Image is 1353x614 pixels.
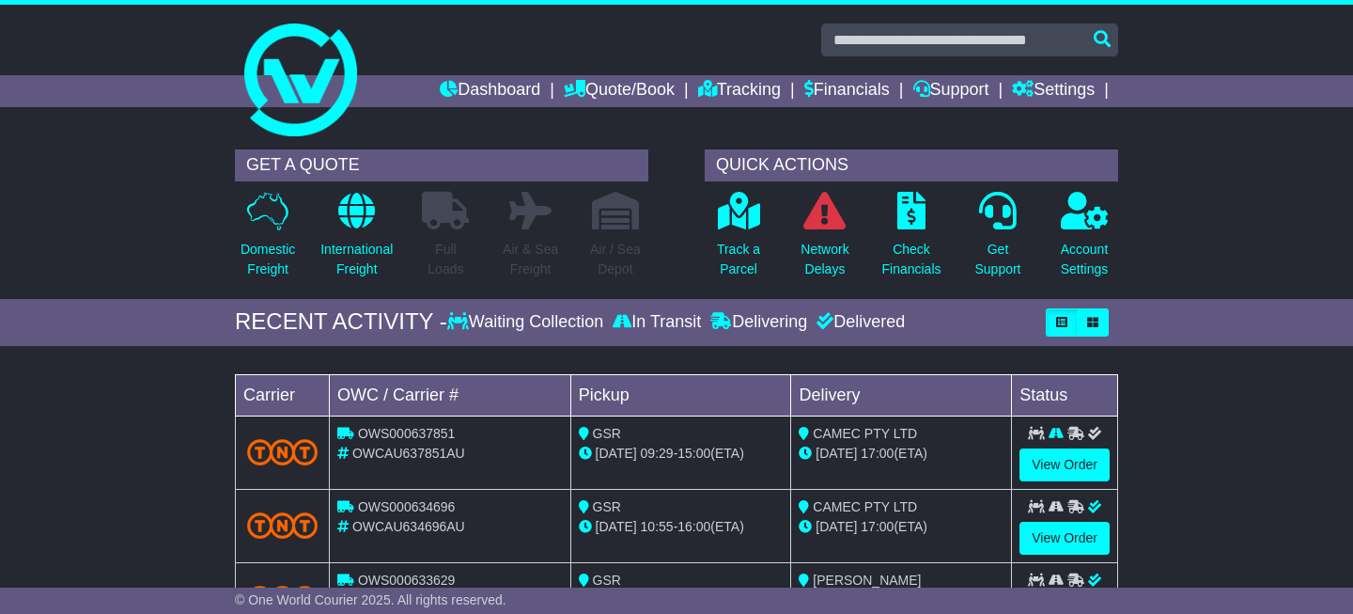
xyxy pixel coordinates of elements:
[358,426,456,441] span: OWS000637851
[235,308,447,336] div: RECENT ACTIVITY -
[677,519,710,534] span: 16:00
[1060,191,1110,290] a: AccountSettings
[799,444,1003,464] div: (ETA)
[813,426,917,441] span: CAMEC PTY LTD
[330,374,571,416] td: OWC / Carrier #
[816,519,857,534] span: [DATE]
[816,446,857,461] span: [DATE]
[706,312,812,333] div: Delivering
[319,191,394,290] a: InternationalFreight
[705,150,1118,181] div: QUICK ACTIONS
[570,374,791,416] td: Pickup
[677,446,710,461] span: 15:00
[320,240,393,279] p: International Freight
[716,191,761,290] a: Track aParcel
[1012,75,1095,107] a: Settings
[973,191,1021,290] a: GetSupport
[447,312,608,333] div: Waiting Collection
[422,240,469,279] p: Full Loads
[564,75,675,107] a: Quote/Book
[1019,449,1110,481] a: View Order
[880,191,941,290] a: CheckFinancials
[240,191,296,290] a: DomesticFreight
[881,240,941,279] p: Check Financials
[596,446,637,461] span: [DATE]
[974,240,1020,279] p: Get Support
[440,75,540,107] a: Dashboard
[799,517,1003,537] div: (ETA)
[235,150,648,181] div: GET A QUOTE
[1012,374,1118,416] td: Status
[791,374,1012,416] td: Delivery
[352,446,465,461] span: OWCAU637851AU
[236,374,330,416] td: Carrier
[641,446,674,461] span: 09:29
[861,519,894,534] span: 17:00
[913,75,989,107] a: Support
[861,446,894,461] span: 17:00
[813,573,921,588] span: [PERSON_NAME]
[593,426,621,441] span: GSR
[352,519,465,534] span: OWCAU634696AU
[503,240,558,279] p: Air & Sea Freight
[1061,240,1109,279] p: Account Settings
[590,240,641,279] p: Air / Sea Depot
[717,240,760,279] p: Track a Parcel
[800,191,849,290] a: NetworkDelays
[235,592,506,607] span: © One World Courier 2025. All rights reserved.
[247,512,318,538] img: TNT_Domestic.png
[698,75,781,107] a: Tracking
[358,499,456,514] span: OWS000634696
[801,240,848,279] p: Network Delays
[804,75,890,107] a: Financials
[358,573,456,588] span: OWS000633629
[579,444,784,464] div: - (ETA)
[593,573,621,588] span: GSR
[247,586,318,611] img: TNT_Domestic.png
[641,519,674,534] span: 10:55
[247,439,318,464] img: TNT_Domestic.png
[608,312,706,333] div: In Transit
[1019,522,1110,555] a: View Order
[813,499,917,514] span: CAMEC PTY LTD
[241,240,295,279] p: Domestic Freight
[596,519,637,534] span: [DATE]
[579,517,784,537] div: - (ETA)
[812,312,905,333] div: Delivered
[593,499,621,514] span: GSR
